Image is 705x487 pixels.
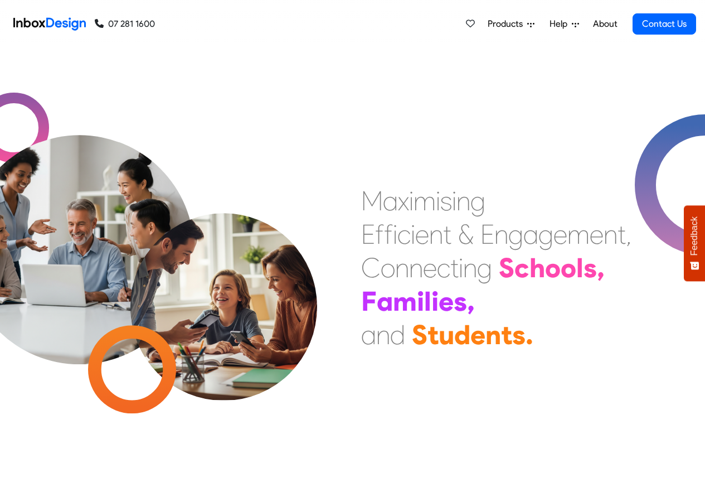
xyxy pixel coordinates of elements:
div: n [485,318,501,351]
div: . [526,318,533,351]
div: d [390,318,405,351]
div: M [361,184,383,218]
div: i [459,251,463,285]
div: g [477,251,492,285]
div: a [523,218,538,251]
div: n [604,218,618,251]
div: e [553,218,567,251]
div: S [499,251,514,285]
div: c [437,251,450,285]
div: g [470,184,485,218]
div: s [512,318,526,351]
span: Products [488,17,527,31]
a: Products [483,13,539,35]
div: i [417,285,424,318]
div: n [395,251,409,285]
div: e [423,251,437,285]
span: Help [550,17,572,31]
div: n [376,318,390,351]
div: a [383,184,398,218]
div: , [626,218,631,251]
div: s [454,285,467,318]
div: , [597,251,605,285]
div: l [576,251,584,285]
div: o [561,251,576,285]
div: u [439,318,454,351]
img: parents_with_child.png [107,167,341,401]
div: c [397,218,411,251]
div: n [494,218,508,251]
div: t [450,251,459,285]
div: m [393,285,417,318]
div: t [501,318,512,351]
div: e [470,318,485,351]
div: l [424,285,431,318]
span: Feedback [689,216,699,255]
div: t [618,218,626,251]
div: i [452,184,456,218]
div: & [458,218,474,251]
div: , [467,285,475,318]
div: F [361,285,377,318]
a: Help [545,13,584,35]
div: i [393,218,397,251]
div: o [381,251,395,285]
div: n [429,218,443,251]
div: i [431,285,439,318]
div: E [361,218,375,251]
div: s [440,184,452,218]
div: m [567,218,590,251]
div: f [375,218,384,251]
div: Maximising Efficient & Engagement, Connecting Schools, Families, and Students. [361,184,631,351]
div: n [409,251,423,285]
a: 07 281 1600 [95,17,155,31]
div: e [415,218,429,251]
div: g [538,218,553,251]
div: a [377,285,393,318]
div: s [584,251,597,285]
div: C [361,251,381,285]
div: i [409,184,414,218]
div: i [411,218,415,251]
div: E [480,218,494,251]
div: e [439,285,454,318]
div: t [427,318,439,351]
a: Contact Us [633,13,696,35]
div: f [384,218,393,251]
a: About [590,13,620,35]
div: e [590,218,604,251]
div: g [508,218,523,251]
div: t [443,218,451,251]
div: c [514,251,529,285]
div: n [456,184,470,218]
div: a [361,318,376,351]
div: o [545,251,561,285]
div: i [436,184,440,218]
div: n [463,251,477,285]
div: h [529,251,545,285]
div: S [412,318,427,351]
div: d [454,318,470,351]
div: x [398,184,409,218]
button: Feedback - Show survey [684,205,705,281]
div: m [414,184,436,218]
